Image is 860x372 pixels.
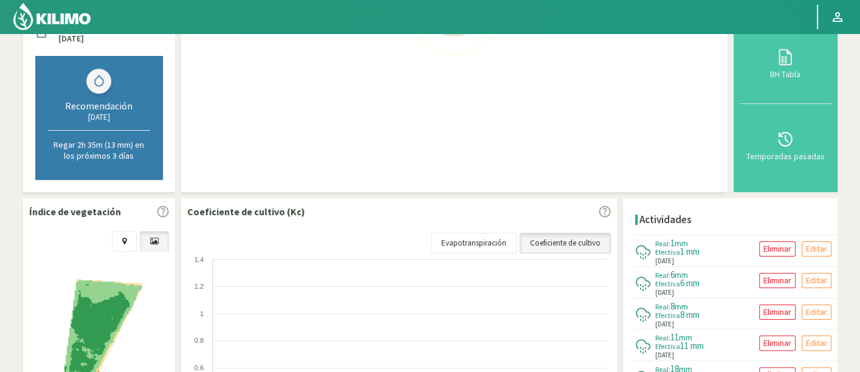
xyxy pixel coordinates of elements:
[194,256,203,263] text: 1.4
[806,336,827,350] p: Editar
[655,319,674,329] span: [DATE]
[670,237,675,249] span: 1
[679,332,692,343] span: mm
[48,100,150,112] div: Recomendación
[655,311,680,320] span: Efectiva
[680,277,700,289] span: 6 mm
[48,112,150,122] div: [DATE]
[655,239,670,248] span: Real:
[806,242,827,256] p: Editar
[520,233,611,253] a: Coeficiente de cultivo
[655,350,674,360] span: [DATE]
[763,336,791,350] p: Eliminar
[655,342,680,351] span: Efectiva
[12,2,92,31] img: Kilimo
[199,310,203,317] text: 1
[675,301,688,312] span: mm
[802,273,831,288] button: Editar
[670,300,675,312] span: 8
[680,246,700,257] span: 1 mm
[670,331,679,343] span: 11
[639,214,692,226] h4: Actividades
[655,302,670,311] span: Real:
[743,70,828,78] div: BH Tabla
[806,305,827,319] p: Editar
[670,269,675,280] span: 6
[740,22,831,104] button: BH Tabla
[759,241,796,257] button: Eliminar
[740,104,831,186] button: Temporadas pasadas
[58,35,84,43] label: [DATE]
[655,288,674,298] span: [DATE]
[759,336,796,351] button: Eliminar
[675,269,688,280] span: mm
[806,274,827,288] p: Editar
[431,233,517,253] a: Evapotranspiración
[759,305,796,320] button: Eliminar
[763,242,791,256] p: Eliminar
[763,305,791,319] p: Eliminar
[655,256,674,266] span: [DATE]
[48,139,150,161] p: Regar 2h 35m (13 mm) en los próximos 3 días
[802,305,831,320] button: Editar
[655,247,680,257] span: Efectiva
[29,204,121,219] p: Índice de vegetación
[759,273,796,288] button: Eliminar
[680,309,700,320] span: 8 mm
[802,241,831,257] button: Editar
[194,283,203,290] text: 1.2
[194,364,203,371] text: 0.6
[802,336,831,351] button: Editar
[187,204,305,219] p: Coeficiente de cultivo (Kc)
[655,279,680,288] span: Efectiva
[194,337,203,344] text: 0.8
[655,270,670,280] span: Real:
[675,238,688,249] span: mm
[680,340,704,351] span: 11 mm
[743,152,828,160] div: Temporadas pasadas
[763,274,791,288] p: Eliminar
[655,333,670,342] span: Real:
